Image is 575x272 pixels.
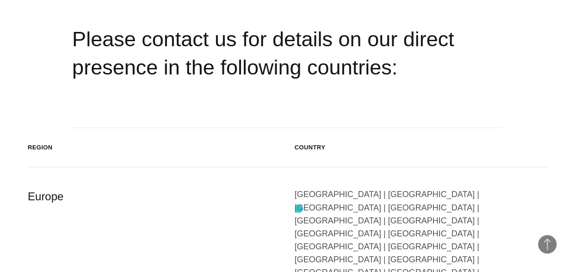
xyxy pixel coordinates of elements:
div: Region [28,143,281,152]
button: Back to Top [538,235,556,253]
h2: Please contact us for details on our direct presence in the following countries: [72,25,503,81]
div: Country [295,143,548,152]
